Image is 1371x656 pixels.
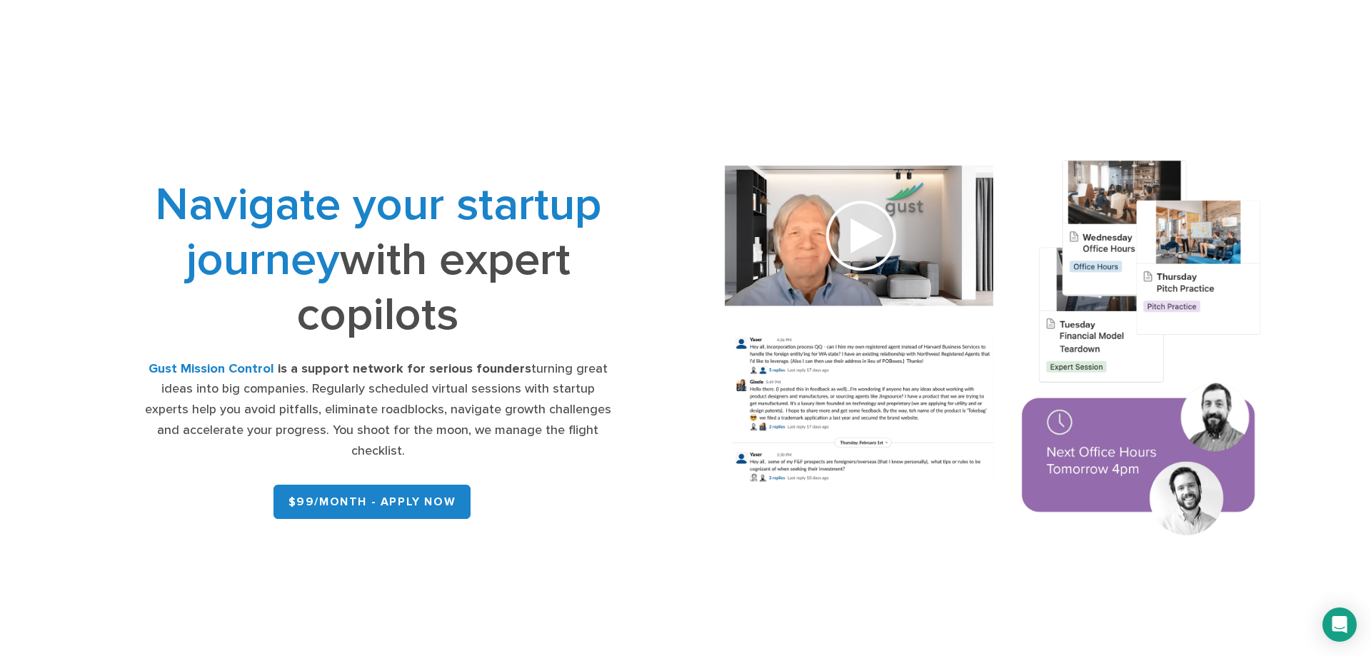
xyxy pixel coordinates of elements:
span: Navigate your startup journey [155,177,601,287]
h1: with expert copilots [140,177,616,342]
strong: Gust Mission Control [149,361,274,376]
img: Composition of calendar events, a video call presentation, and chat rooms [696,138,1290,562]
div: Open Intercom Messenger [1322,607,1357,642]
strong: is a support network for serious founders [278,361,531,376]
a: $99/month - APPLY NOW [273,485,471,519]
div: turning great ideas into big companies. Regularly scheduled virtual sessions with startup experts... [140,359,616,462]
